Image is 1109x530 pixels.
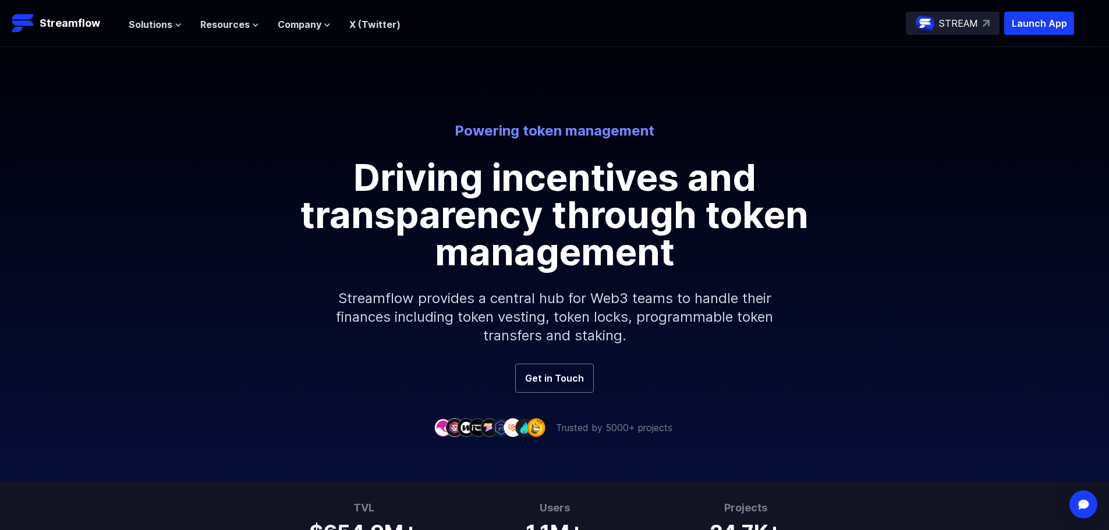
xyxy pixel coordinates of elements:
span: Company [278,17,321,31]
button: Launch App [1004,12,1074,35]
button: Company [278,17,331,31]
span: Solutions [129,17,172,31]
h1: Driving incentives and transparency through token management [293,159,817,271]
img: company-7 [504,418,522,436]
h3: Users [526,500,584,516]
img: company-1 [434,418,452,436]
a: X (Twitter) [349,19,401,30]
img: company-8 [515,418,534,436]
p: Streamflow [40,15,100,31]
a: STREAM [906,12,1000,35]
img: company-6 [492,418,511,436]
img: company-4 [469,418,487,436]
button: Resources [200,17,259,31]
img: top-right-arrow.svg [983,20,990,27]
span: Resources [200,17,250,31]
a: Streamflow [12,12,117,35]
p: Powering token management [232,122,877,140]
img: company-3 [457,418,476,436]
p: STREAM [939,16,978,30]
img: company-5 [480,418,499,436]
a: Get in Touch [515,364,594,393]
p: Trusted by 5000+ projects [556,421,672,435]
h3: Projects [710,500,782,516]
button: Solutions [129,17,182,31]
img: company-9 [527,418,545,436]
h3: TVL [310,500,418,516]
p: Streamflow provides a central hub for Web3 teams to handle their finances including token vesting... [304,271,805,364]
img: Streamflow Logo [12,12,35,35]
img: streamflow-logo-circle.png [916,14,934,33]
div: Open Intercom Messenger [1069,490,1097,518]
img: company-2 [445,418,464,436]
